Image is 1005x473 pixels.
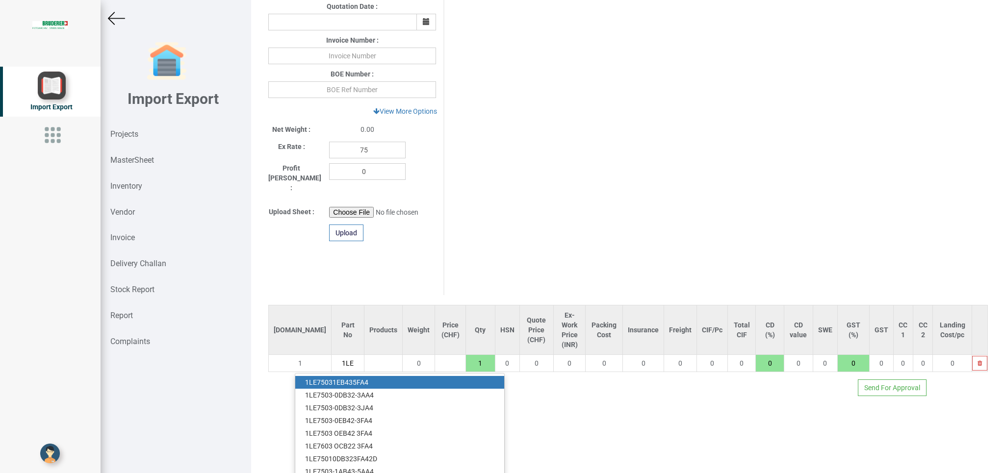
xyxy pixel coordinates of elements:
strong: 1LE [305,404,317,412]
th: Ex-Work Price (INR) [553,305,585,355]
th: Packing Cost [586,305,623,355]
td: 0 [495,355,519,372]
td: 0 [869,355,893,372]
th: CD value [784,305,813,355]
td: 0 [697,355,728,372]
td: 0 [933,355,972,372]
img: garage-closed.png [147,42,186,81]
th: Quote Price (CHF) [519,305,553,355]
strong: Delivery Challan [110,259,166,268]
td: 0 [728,355,756,372]
strong: 1LE [305,442,317,450]
label: Profit [PERSON_NAME] : [268,163,314,193]
strong: Stock Report [110,285,155,294]
td: 1 [269,355,332,372]
label: Quotation Date : [327,1,378,11]
th: Weight [403,305,435,355]
td: 0 [664,355,697,372]
a: 1LE7603 OCB22 3FA4 [295,440,504,452]
strong: MasterSheet [110,155,154,165]
strong: 1LE [305,391,317,399]
strong: 1LE [305,378,317,386]
th: Qty [465,305,495,355]
td: 0 [403,355,435,372]
th: CC 1 [893,305,913,355]
span: Import Export [30,103,73,111]
strong: 1LE [305,417,317,424]
th: SWE [813,305,837,355]
th: Insurance [623,305,664,355]
div: Upload [329,224,363,241]
td: 0 [913,355,933,372]
a: 1LE7503 OEB42 3FA4 [295,427,504,440]
th: Total CIF [728,305,756,355]
td: 0 [553,355,585,372]
a: 1LE75031EB435FA4 [295,376,504,389]
td: 0 [586,355,623,372]
th: HSN [495,305,519,355]
strong: Complaints [110,337,150,346]
label: BOE Number : [331,69,374,79]
td: 0 [893,355,913,372]
label: Invoice Number : [326,35,379,45]
span: 0.00 [361,125,374,133]
strong: Report [110,311,133,320]
div: Part No [336,320,359,340]
th: Landing Cost/pc [933,305,972,355]
strong: Invoice [110,233,135,242]
th: [DOMAIN_NAME] [269,305,332,355]
input: Invoice Number [268,48,436,64]
th: CC 2 [913,305,933,355]
label: Upload Sheet : [269,207,314,217]
label: Net Weight : [272,124,310,134]
td: 0 [519,355,553,372]
th: CIF/Pc [697,305,728,355]
label: Ex Rate : [278,142,305,151]
button: Send For Approval [858,379,927,396]
th: CD (%) [756,305,784,355]
td: 0 [623,355,664,372]
a: 1LE7503-0EB42-3FA4 [295,414,504,427]
td: 0 [784,355,813,372]
strong: Projects [110,129,138,139]
b: Import Export [128,90,219,107]
strong: 1LE [305,429,317,437]
th: Price (CHF) [435,305,465,355]
a: 1LE7503-0DB32-3JA4 [295,401,504,414]
a: View More Options [367,103,443,120]
input: BOE Ref Number [268,81,436,98]
div: Products [369,325,397,335]
strong: Inventory [110,181,142,191]
th: Freight [664,305,697,355]
th: GST [869,305,893,355]
strong: Vendor [110,207,135,217]
strong: 1LE [305,455,317,463]
a: 1LE75010DB323FA42D [295,452,504,465]
td: 0 [813,355,837,372]
a: 1LE7503-0DB32-3AA4 [295,389,504,401]
th: GST (%) [837,305,869,355]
